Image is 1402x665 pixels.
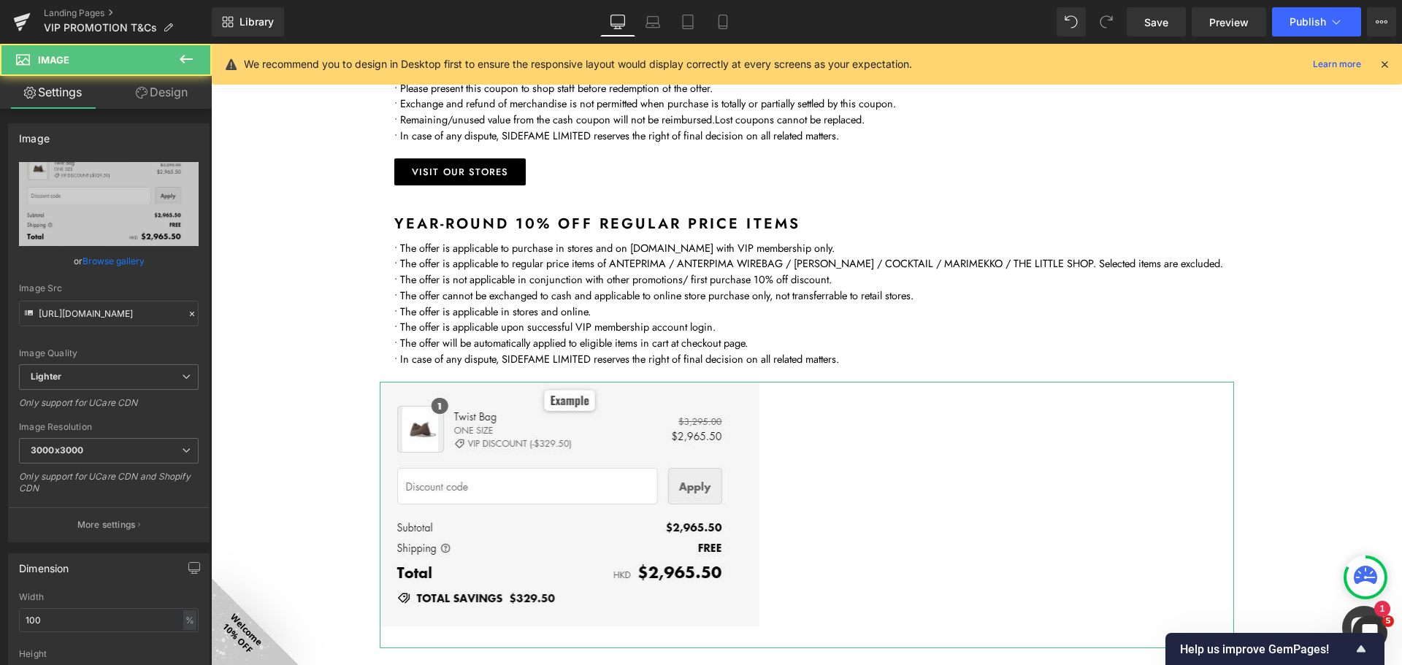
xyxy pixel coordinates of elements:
button: Publish [1272,7,1361,36]
span: Image [38,54,69,66]
span: • This coupon must be presented before payment. No retrospective arrangement can be made. [183,20,597,36]
span: Publish [1290,16,1326,28]
p: More settings [77,518,136,531]
a: Design [109,76,215,109]
span: Save [1144,15,1168,30]
p: We recommend you to design in Desktop first to ensure the responsive layout would display correct... [244,56,912,72]
p: • The offer is applicable to regular price items of ANTEPRIMA / ANTERPIMA WIREBAG / [PERSON_NAME]... [183,212,1023,228]
p: • The offer is applicable upon successful VIP membership account login. [183,275,1023,291]
input: auto [19,608,199,632]
span: Library [240,15,274,28]
span: VIP PROMOTION T&Cs [44,22,157,34]
a: Learn more [1307,55,1367,73]
a: Tablet [670,7,705,36]
div: Only support for UCare CDN and Shopify CDN [19,471,199,504]
div: or [19,253,199,269]
button: More settings [9,507,209,542]
div: Width [19,592,199,602]
a: Preview [1192,7,1266,36]
p: • In case of any dispute, SIDEFAME LIMITED reserves the right of final decision on all related ma... [183,307,1023,323]
input: Link [19,301,199,326]
div: Image Src [19,283,199,293]
div: Image [19,124,50,145]
span: • Exchange and refund of merchandise is not permitted when purchase is totally or partially settl... [183,52,685,67]
span: visit our stores [201,123,298,133]
p: • The offer is applicable in stores and online. [183,260,1023,276]
p: • This coupon can only be used once. Only one voucher can be used for each eligible transaction. [183,4,1023,20]
a: Browse gallery [83,248,145,274]
p: • The offer will be automatically applied to eligible items in cart at checkout page. [183,291,1023,307]
button: More [1367,7,1396,36]
p: • Remaining/unused value from the cash coupon will not be reimbursed. [183,68,1023,84]
div: Image Quality [19,348,199,358]
div: Height [19,649,199,659]
p: • In case of any dispute, SIDEFAME LIMITED reserves the right of final decision on all related ma... [183,84,1023,100]
div: Image Resolution [19,422,199,432]
span: Preview [1209,15,1249,30]
b: Lighter [31,371,61,382]
button: Undo [1057,7,1086,36]
h1: year-round 10% off regular price items [183,171,1023,189]
p: • The offer cannot be exchanged to cash and applicable to online store purchase only, not transfe... [183,244,1023,260]
a: Landing Pages [44,7,212,19]
p: • The offer is not applicable in conjunction with other promotions/ first purchase 10% off discount. [183,228,1023,244]
a: visit our stores [183,115,315,142]
a: Laptop [635,7,670,36]
a: Desktop [600,7,635,36]
div: Only support for UCare CDN [19,397,199,418]
a: Mobile [705,7,740,36]
span: • Please present this coupon to shop staff before redemption of the offer. [183,36,502,52]
button: Redo [1092,7,1121,36]
span: 5 [1382,615,1394,627]
b: 3000x3000 [31,445,83,455]
inbox-online-store-chat: Shopify online store chat [1127,562,1179,610]
iframe: Intercom live chat [1352,615,1387,650]
a: New Library [212,7,284,36]
button: Show survey - Help us improve GemPages! [1180,640,1370,658]
div: % [183,610,196,630]
span: Help us improve GemPages! [1180,642,1352,656]
span: Lost coupons cannot be replaced. [504,68,654,83]
p: • The offer is applicable to purchase in stores and on [DOMAIN_NAME] with VIP membership only. [183,196,1023,212]
div: Dimension [19,554,69,574]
